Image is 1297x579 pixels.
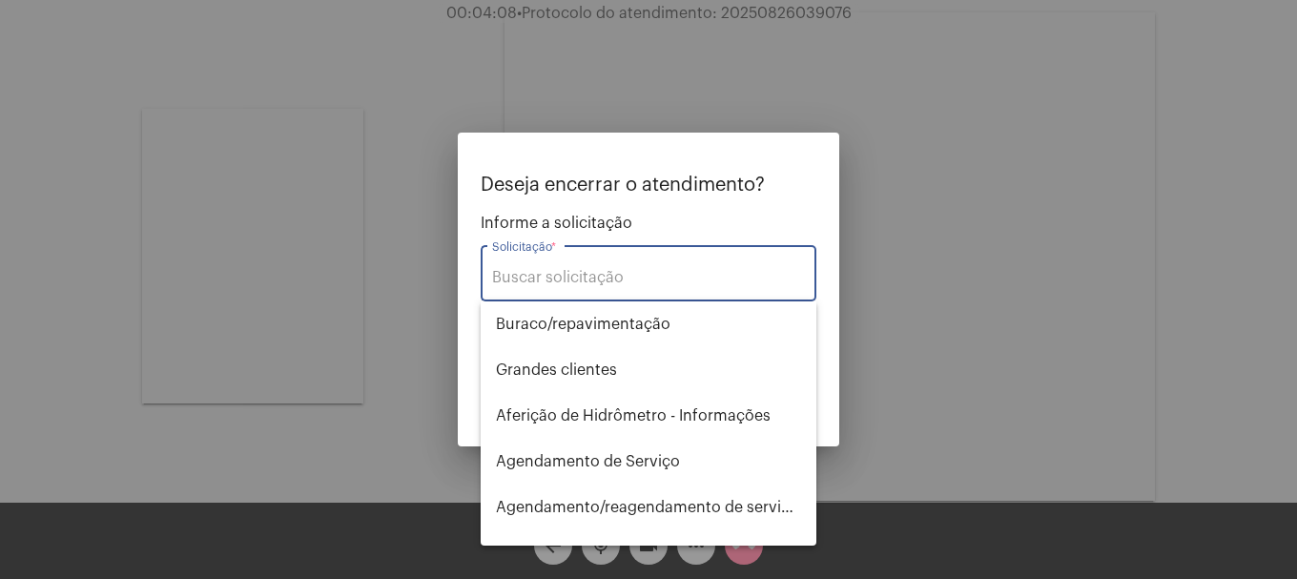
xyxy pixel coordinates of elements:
[496,301,801,347] span: ⁠Buraco/repavimentação
[492,269,805,286] input: Buscar solicitação
[496,530,801,576] span: Alterar nome do usuário na fatura
[481,215,816,232] span: Informe a solicitação
[481,175,816,196] p: Deseja encerrar o atendimento?
[496,393,801,439] span: Aferição de Hidrômetro - Informações
[496,347,801,393] span: ⁠Grandes clientes
[496,439,801,485] span: Agendamento de Serviço
[496,485,801,530] span: Agendamento/reagendamento de serviços - informações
